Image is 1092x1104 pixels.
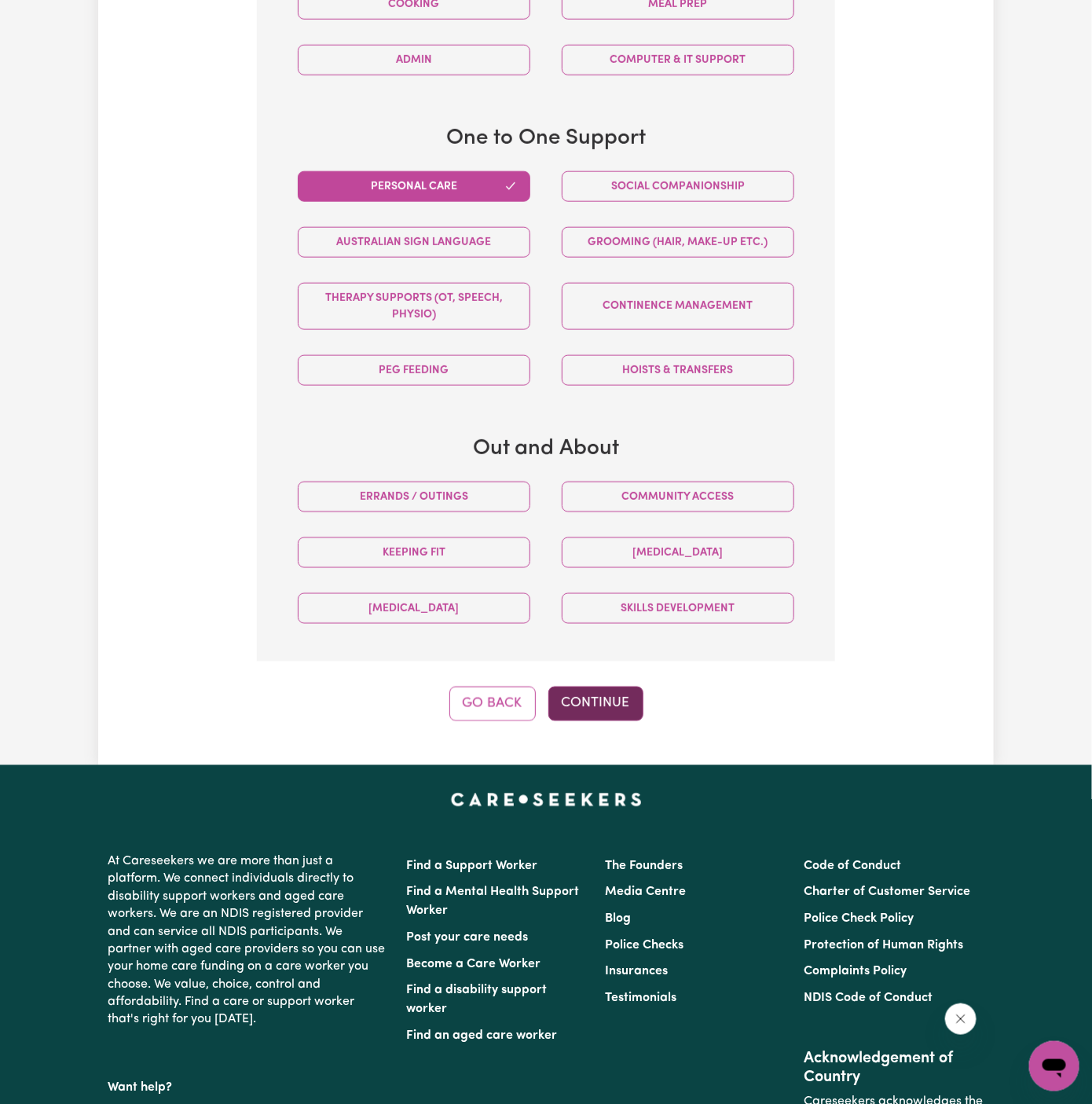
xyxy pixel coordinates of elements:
a: Testimonials [605,992,676,1005]
button: [MEDICAL_DATA] [298,593,530,624]
p: At Careseekers we are more than just a platform. We connect individuals directly to disability su... [108,847,387,1036]
button: Errands / Outings [298,482,530,512]
button: Grooming (hair, make-up etc.) [562,227,794,258]
button: Continue [548,687,643,721]
button: Keeping fit [298,537,530,568]
button: Skills Development [562,593,794,624]
iframe: Button to launch messaging window [1029,1041,1079,1091]
a: Careseekers home page [451,794,642,806]
button: PEG feeding [298,355,530,386]
a: Media Centre [605,886,686,899]
h3: One to One Support [282,126,810,152]
button: Personal care [298,171,530,202]
a: Police Check Policy [804,913,914,926]
a: Code of Conduct [804,860,902,873]
a: Police Checks [605,940,683,952]
a: Find a disability support worker [406,985,547,1016]
iframe: Close message [945,1003,977,1035]
a: Post your care needs [406,932,528,944]
a: NDIS Code of Conduct [804,992,933,1005]
a: Find a Mental Health Support Worker [406,886,579,918]
button: [MEDICAL_DATA] [562,537,794,568]
a: Insurances [605,966,668,978]
a: Find an aged care worker [406,1030,557,1043]
button: Australian Sign Language [298,227,530,258]
button: Therapy Supports (OT, speech, physio) [298,283,530,330]
a: Charter of Customer Service [804,886,971,899]
a: Become a Care Worker [406,959,541,971]
button: Admin [298,45,530,75]
a: Protection of Human Rights [804,940,964,952]
span: Need any help? [9,11,95,24]
h2: Acknowledgement of Country [804,1050,984,1087]
button: Community access [562,482,794,512]
button: Hoists & transfers [562,355,794,386]
h3: Out and About [282,436,810,463]
p: Want help? [108,1073,387,1097]
button: Continence management [562,283,794,330]
a: Find a Support Worker [406,860,537,873]
button: Social companionship [562,171,794,202]
a: Complaints Policy [804,966,907,978]
button: Computer & IT Support [562,45,794,75]
button: Go Back [449,687,536,721]
a: The Founders [605,860,683,873]
a: Blog [605,913,631,926]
